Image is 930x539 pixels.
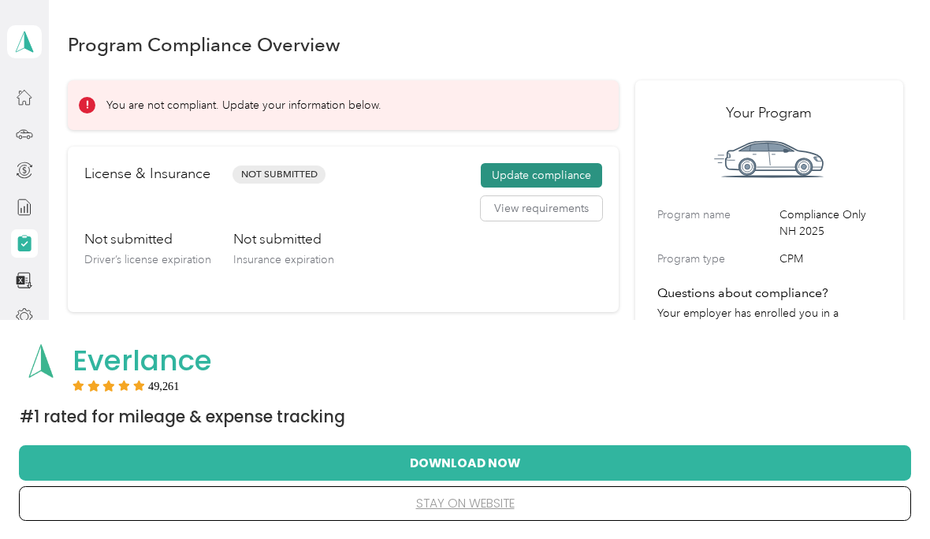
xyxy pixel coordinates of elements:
img: App logo [20,340,62,382]
label: Program type [657,251,774,267]
button: Download Now [44,446,886,479]
span: Everlance [73,340,212,381]
h2: Your Program [657,102,880,124]
div: Rating:5 stars [73,380,180,391]
button: View requirements [481,196,602,221]
span: Not Submitted [232,165,325,184]
button: stay on website [44,487,886,520]
span: Driver’s license expiration [84,253,211,266]
h4: Questions about compliance? [657,284,880,303]
label: Program name [657,206,774,240]
span: Compliance Only NH 2025 [779,206,880,240]
p: You are not compliant. Update your information below. [106,97,381,113]
h1: Program Compliance Overview [68,36,340,53]
span: #1 Rated for Mileage & Expense Tracking [20,406,345,428]
h2: License & Insurance [84,163,210,184]
p: Your employer has enrolled you in a program that has compliance requirements. You must maintain c... [657,305,880,421]
span: CPM [779,251,880,267]
h3: Not submitted [233,229,334,249]
button: Update compliance [481,163,602,188]
span: Insurance expiration [233,253,334,266]
h3: Not submitted [84,229,211,249]
span: User reviews count [148,381,180,391]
